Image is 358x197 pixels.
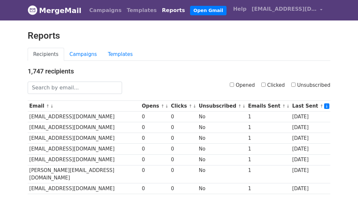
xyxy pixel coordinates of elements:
td: 0 [170,122,197,133]
a: Templates [124,4,159,17]
td: 1 [246,144,291,154]
th: Unsubscribed [197,101,246,112]
td: No [197,112,246,122]
td: [EMAIL_ADDRESS][DOMAIN_NAME] [28,183,140,194]
a: ↑ [46,104,49,109]
td: [DATE] [291,112,330,122]
label: Clicked [261,82,285,89]
a: [EMAIL_ADDRESS][DOMAIN_NAME] [249,3,325,18]
td: 0 [140,133,170,144]
td: 0 [170,112,197,122]
a: ↑ [282,104,286,109]
a: Recipients [28,48,64,61]
td: 0 [170,183,197,194]
a: ↓ [286,104,290,109]
h2: Reports [28,30,330,41]
td: [DATE] [291,154,330,165]
td: 0 [140,154,170,165]
a: ↓ [50,104,54,109]
a: ↑ [161,104,164,109]
label: Opened [230,82,255,89]
td: 0 [140,144,170,154]
td: [DATE] [291,183,330,194]
td: 1 [246,183,291,194]
a: ↓ [324,103,330,109]
a: MergeMail [28,4,81,17]
td: [DATE] [291,144,330,154]
td: No [197,154,246,165]
a: Open Gmail [190,6,226,15]
td: No [197,144,246,154]
a: Help [230,3,249,16]
h4: 1,747 recipients [28,67,330,75]
th: Last Sent [291,101,330,112]
td: [DATE] [291,122,330,133]
a: ↑ [189,104,192,109]
a: ↑ [320,104,324,109]
td: [EMAIL_ADDRESS][DOMAIN_NAME] [28,144,140,154]
td: 0 [140,122,170,133]
th: Email [28,101,140,112]
a: ↓ [193,104,196,109]
a: ↓ [242,104,246,109]
td: 1 [246,133,291,144]
th: Opens [140,101,170,112]
a: Campaigns [64,48,103,61]
input: Unsubscribed [291,83,296,87]
img: MergeMail logo [28,5,37,15]
td: 0 [140,112,170,122]
a: Reports [159,4,188,17]
td: 1 [246,112,291,122]
td: No [197,183,246,194]
a: Templates [103,48,138,61]
td: [DATE] [291,165,330,183]
a: ↑ [238,104,241,109]
td: 0 [170,133,197,144]
input: Search by email... [28,82,122,94]
td: 0 [140,183,170,194]
td: [PERSON_NAME][EMAIL_ADDRESS][DOMAIN_NAME] [28,165,140,183]
a: Campaigns [87,4,124,17]
td: [DATE] [291,133,330,144]
input: Clicked [261,83,266,87]
td: 1 [246,154,291,165]
td: No [197,165,246,183]
th: Emails Sent [246,101,291,112]
td: 0 [140,165,170,183]
td: 0 [170,165,197,183]
td: [EMAIL_ADDRESS][DOMAIN_NAME] [28,112,140,122]
a: ↓ [165,104,169,109]
td: [EMAIL_ADDRESS][DOMAIN_NAME] [28,122,140,133]
td: 0 [170,154,197,165]
input: Opened [230,83,234,87]
td: 1 [246,165,291,183]
span: [EMAIL_ADDRESS][DOMAIN_NAME] [252,5,317,13]
td: No [197,122,246,133]
td: [EMAIL_ADDRESS][DOMAIN_NAME] [28,154,140,165]
td: 0 [170,144,197,154]
th: Clicks [170,101,197,112]
td: No [197,133,246,144]
label: Unsubscribed [291,82,330,89]
td: [EMAIL_ADDRESS][DOMAIN_NAME] [28,133,140,144]
td: 1 [246,122,291,133]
